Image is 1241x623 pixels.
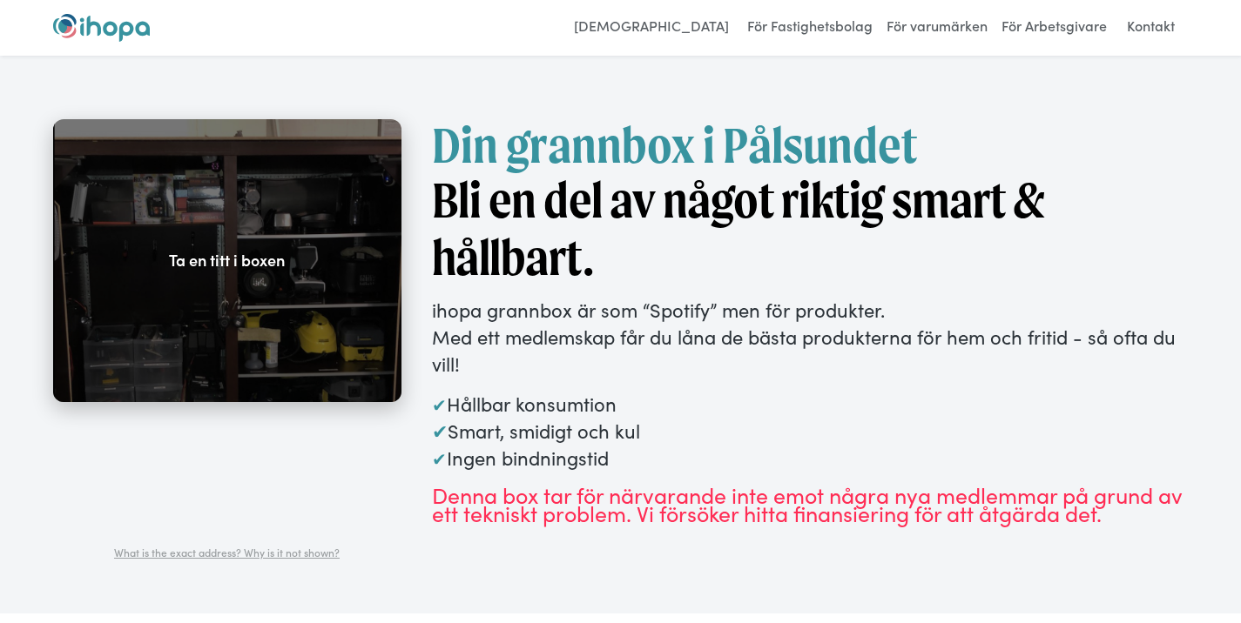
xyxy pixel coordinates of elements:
a: För varumärken [882,14,992,42]
a: What is the exact address? Why is it not shown? [114,545,340,559]
h3: Bli en del av något riktig smart & hållbart. [432,171,1189,286]
a: ✔ [432,417,448,444]
span: ✔ [432,445,447,470]
a: För Fastighetsbolag [743,14,877,42]
div: Denna box tar för närvarande inte emot några nya medlemmar på grund av ett tekniskt problem. Vi f... [432,486,1189,523]
div: Ta en titt i boxen [169,250,285,271]
img: ihopa logo [53,14,150,42]
a: Ta en titt i boxen [53,119,401,402]
a: För Arbetsgivare [997,14,1111,42]
p: Hållbar konsumtion Smart, smidigt och kul Ingen bindningstid [432,391,1189,471]
div: Din grannbox i Pålsundet [432,119,1189,171]
p: ihopa grannbox är som “Spotify” men för produkter. Med ett medlemskap får du låna de bästa produk... [432,297,1189,377]
span: ✔ [432,392,447,416]
a: [DEMOGRAPHIC_DATA] [565,14,738,42]
a: Kontakt [1116,14,1185,42]
a: home [53,14,150,42]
